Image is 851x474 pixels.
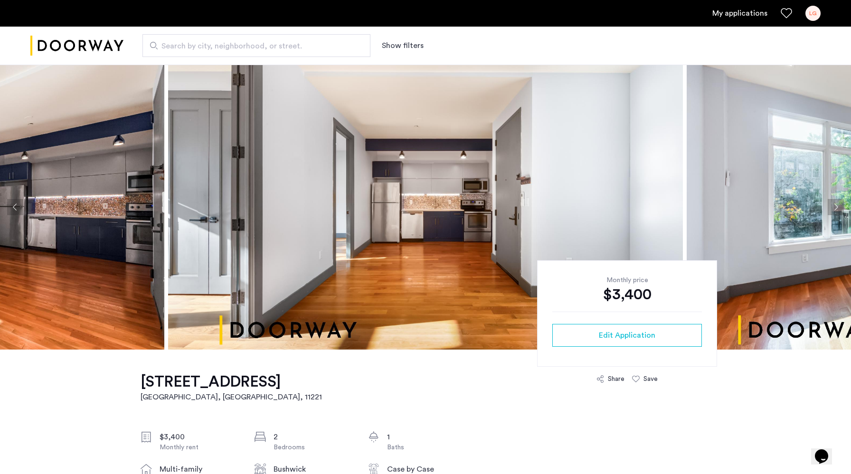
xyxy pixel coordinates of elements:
[168,65,683,350] img: apartment
[141,372,322,403] a: [STREET_ADDRESS][GEOGRAPHIC_DATA], [GEOGRAPHIC_DATA], 11221
[387,443,467,452] div: Baths
[7,199,23,215] button: Previous apartment
[382,40,424,51] button: Show or hide filters
[141,372,322,391] h1: [STREET_ADDRESS]
[712,8,767,19] a: My application
[811,436,842,465] iframe: chat widget
[160,431,239,443] div: $3,400
[274,443,353,452] div: Bedrooms
[142,34,370,57] input: Apartment Search
[30,28,123,64] a: Cazamio logo
[274,431,353,443] div: 2
[599,330,655,341] span: Edit Application
[552,285,702,304] div: $3,400
[643,374,658,384] div: Save
[160,443,239,452] div: Monthly rent
[141,391,322,403] h2: [GEOGRAPHIC_DATA], [GEOGRAPHIC_DATA] , 11221
[608,374,624,384] div: Share
[387,431,467,443] div: 1
[805,6,821,21] div: LG
[30,28,123,64] img: logo
[828,199,844,215] button: Next apartment
[552,275,702,285] div: Monthly price
[552,324,702,347] button: button
[781,8,792,19] a: Favorites
[161,40,344,52] span: Search by city, neighborhood, or street.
